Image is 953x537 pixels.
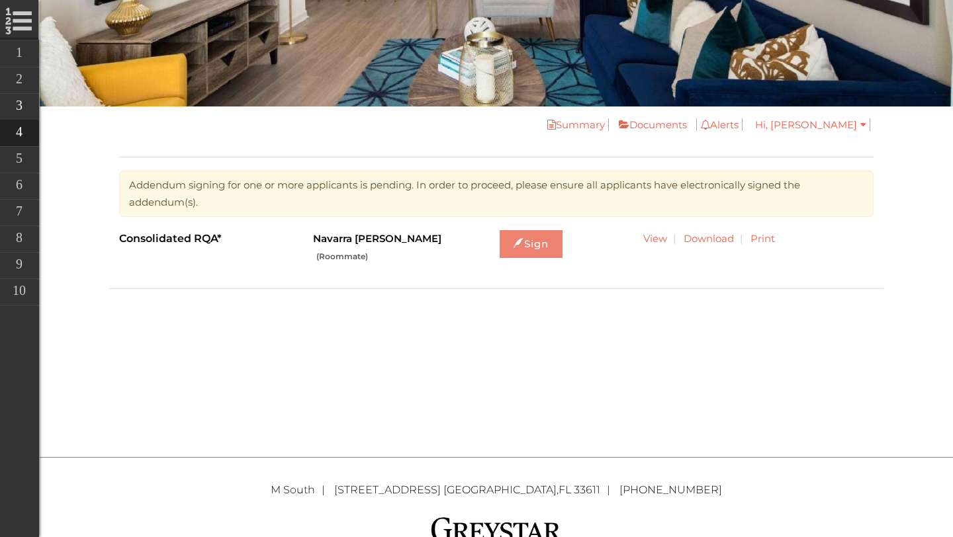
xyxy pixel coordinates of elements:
a: View [640,232,667,245]
span: M South [271,483,332,496]
span: (Roommate) [313,251,368,261]
a: Hi, [PERSON_NAME] [752,118,870,131]
span: [STREET_ADDRESS] [334,483,441,496]
span: FL [559,483,571,496]
div: Consolidated RQA* [109,230,303,257]
a: Documents [609,118,690,131]
a: Sign [500,230,563,258]
a: Print [747,232,775,245]
a: [PHONE_NUMBER] [619,483,722,496]
span: [GEOGRAPHIC_DATA] [443,483,557,496]
a: Download [680,232,734,245]
span: 33611 [574,483,600,496]
a: M South [STREET_ADDRESS] [GEOGRAPHIC_DATA],FL 33611 [271,483,617,496]
div: Navarra [PERSON_NAME] [313,230,500,265]
a: Alerts [696,118,743,131]
a: Summary [537,118,609,131]
div: Addendum signing for one or more applicants is pending. In order to proceed, please ensure all ap... [119,171,874,217]
span: , [334,483,617,496]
